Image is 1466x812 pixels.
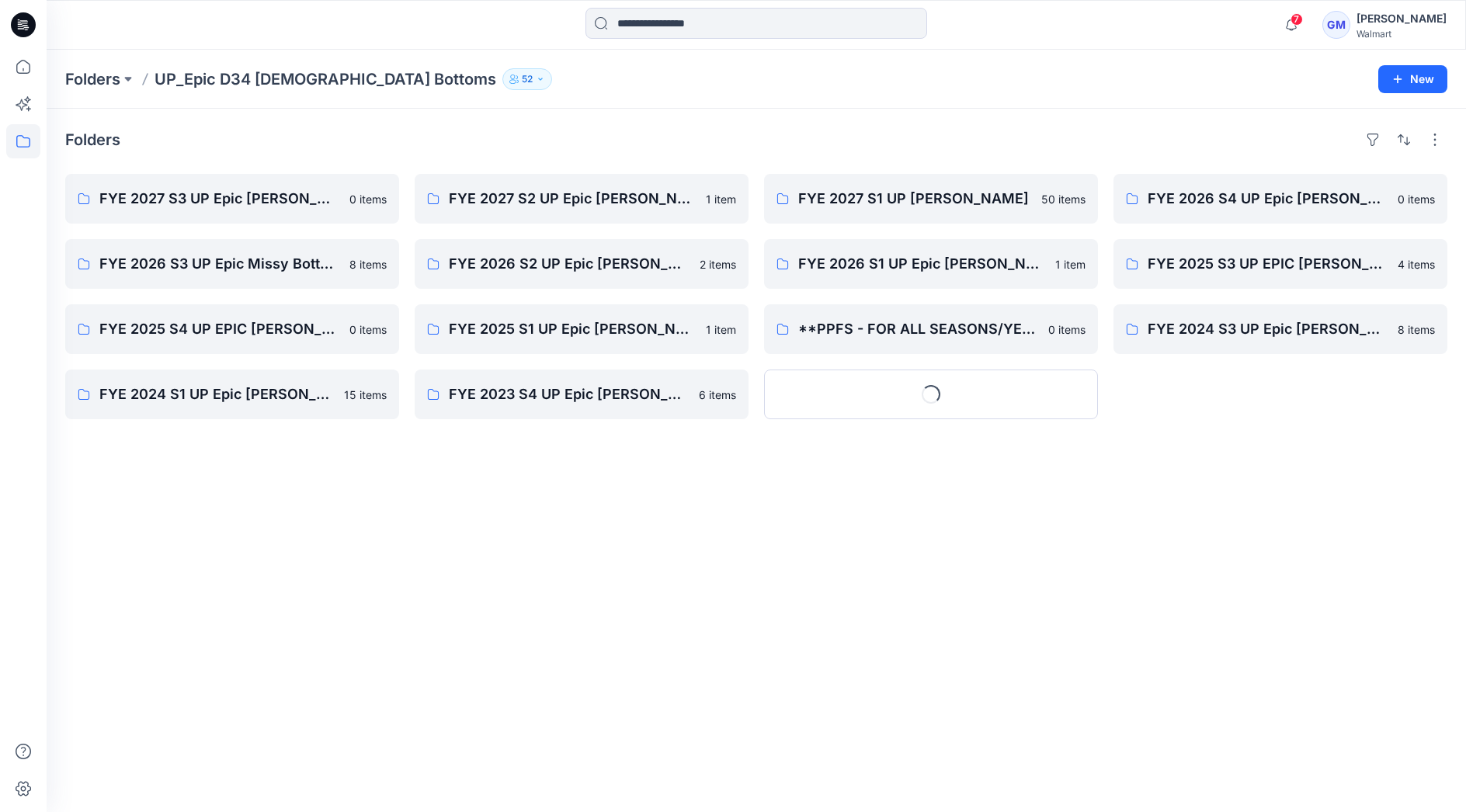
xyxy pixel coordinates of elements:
[1148,188,1388,210] p: FYE 2026 S4 UP Epic [PERSON_NAME]
[1148,253,1388,275] p: FYE 2025 S3 UP EPIC [PERSON_NAME]
[415,370,749,419] a: FYE 2023 S4 UP Epic [PERSON_NAME]6 items
[1291,13,1303,26] span: 7
[1113,174,1447,224] a: FYE 2026 S4 UP Epic [PERSON_NAME]0 items
[798,188,1032,210] p: FYE 2027 S1 UP [PERSON_NAME]
[1113,239,1447,289] a: FYE 2025 S3 UP EPIC [PERSON_NAME]4 items
[65,370,399,419] a: FYE 2024 S1 UP Epic [PERSON_NAME]15 items
[349,256,387,272] p: 8 items
[1398,256,1435,272] p: 4 items
[764,304,1098,354] a: **PPFS - FOR ALL SEASONS/YEAR0 items
[764,239,1098,289] a: FYE 2026 S1 UP Epic [PERSON_NAME]1 item
[798,318,1039,340] p: **PPFS - FOR ALL SEASONS/YEAR
[706,191,736,207] p: 1 item
[349,191,387,207] p: 0 items
[415,304,749,354] a: FYE 2025 S1 UP Epic [PERSON_NAME]1 item
[449,253,690,275] p: FYE 2026 S2 UP Epic [PERSON_NAME]
[1048,321,1086,338] p: 0 items
[700,256,736,272] p: 2 items
[449,318,697,340] p: FYE 2025 S1 UP Epic [PERSON_NAME]
[1148,318,1388,340] p: FYE 2024 S3 UP Epic [PERSON_NAME]
[1357,28,1447,40] div: Walmart
[99,383,335,405] p: FYE 2024 S1 UP Epic [PERSON_NAME]
[1055,256,1086,272] p: 1 item
[65,304,399,354] a: FYE 2025 S4 UP EPIC [PERSON_NAME]0 items
[155,68,496,90] p: UP_Epic D34 [DEMOGRAPHIC_DATA] Bottoms
[1113,304,1447,354] a: FYE 2024 S3 UP Epic [PERSON_NAME]8 items
[1378,65,1447,93] button: New
[349,321,387,338] p: 0 items
[65,174,399,224] a: FYE 2027 S3 UP Epic [PERSON_NAME]0 items
[699,387,736,403] p: 6 items
[706,321,736,338] p: 1 item
[764,174,1098,224] a: FYE 2027 S1 UP [PERSON_NAME]50 items
[449,383,690,405] p: FYE 2023 S4 UP Epic [PERSON_NAME]
[65,239,399,289] a: FYE 2026 S3 UP Epic Missy Bottom8 items
[415,174,749,224] a: FYE 2027 S2 UP Epic [PERSON_NAME]1 item
[1322,11,1350,39] div: GM
[1357,9,1447,28] div: [PERSON_NAME]
[99,318,340,340] p: FYE 2025 S4 UP EPIC [PERSON_NAME]
[344,387,387,403] p: 15 items
[798,253,1046,275] p: FYE 2026 S1 UP Epic [PERSON_NAME]
[502,68,552,90] button: 52
[415,239,749,289] a: FYE 2026 S2 UP Epic [PERSON_NAME]2 items
[99,253,340,275] p: FYE 2026 S3 UP Epic Missy Bottom
[1398,321,1435,338] p: 8 items
[1041,191,1086,207] p: 50 items
[1398,191,1435,207] p: 0 items
[99,188,340,210] p: FYE 2027 S3 UP Epic [PERSON_NAME]
[65,130,120,149] h4: Folders
[522,71,533,88] p: 52
[449,188,697,210] p: FYE 2027 S2 UP Epic [PERSON_NAME]
[65,68,120,90] a: Folders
